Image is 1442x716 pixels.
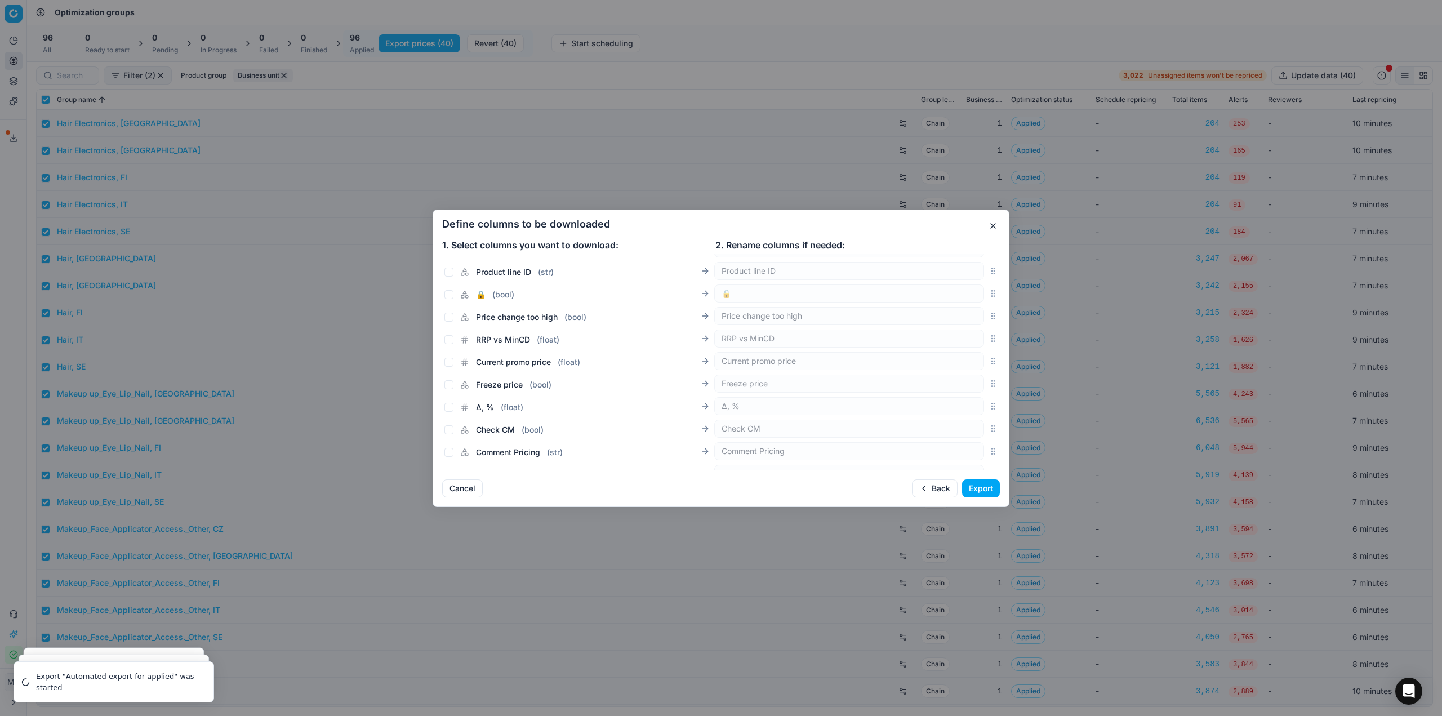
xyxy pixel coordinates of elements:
[476,244,544,255] span: Product line name
[476,447,540,458] span: Comment Pricing
[962,479,1000,497] button: Export
[558,357,580,368] span: ( float )
[442,219,1000,229] h2: Define columns to be downloaded
[476,312,558,323] span: Price change too high
[476,469,527,481] span: Comment CM
[912,479,958,497] button: Back
[715,238,989,252] div: 2. Rename columns if needed:
[538,266,554,278] span: ( str )
[476,334,530,345] span: RRP vs MinCD
[547,447,563,458] span: ( str )
[476,357,551,368] span: Current promo price
[476,266,531,278] span: Product line ID
[492,289,514,300] span: ( bool )
[442,238,715,252] div: 1. Select columns you want to download:
[522,424,544,435] span: ( bool )
[442,479,483,497] button: Cancel
[476,289,486,300] span: 🔒
[476,424,515,435] span: Check CM
[537,334,559,345] span: ( float )
[476,402,494,413] span: Δ, %
[476,379,523,390] span: Freeze price
[564,312,586,323] span: ( bool )
[550,244,566,255] span: ( str )
[533,469,549,481] span: ( str )
[501,402,523,413] span: ( float )
[529,379,551,390] span: ( bool )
